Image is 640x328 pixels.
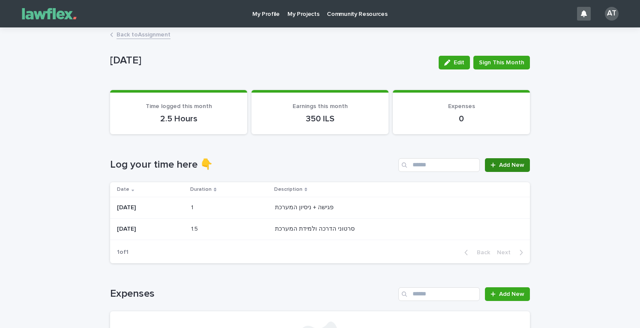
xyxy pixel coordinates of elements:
[190,185,212,194] p: Duration
[454,60,464,66] span: Edit
[262,114,378,124] p: 350 ILS
[191,224,200,233] p: 1.5
[499,291,524,297] span: Add New
[110,242,135,263] p: 1 of 1
[110,54,432,67] p: [DATE]
[110,159,395,171] h1: Log your time here 👇
[485,158,530,172] a: Add New
[17,5,81,22] img: Gnvw4qrBSHOAfo8VMhG6
[479,58,524,67] span: Sign This Month
[398,287,480,301] input: Search
[472,250,490,256] span: Back
[473,56,530,69] button: Sign This Month
[117,204,184,211] p: [DATE]
[110,288,395,300] h1: Expenses
[448,103,475,109] span: Expenses
[605,7,619,21] div: AT
[403,114,520,124] p: 0
[398,158,480,172] input: Search
[146,103,212,109] span: Time logged this month
[499,162,524,168] span: Add New
[120,114,237,124] p: 2.5 Hours
[274,185,302,194] p: Description
[191,202,195,211] p: 1
[458,249,493,256] button: Back
[110,197,530,218] tr: [DATE]11 פגישה + ניסיון המערכתפגישה + ניסיון המערכת
[485,287,530,301] a: Add New
[110,218,530,240] tr: [DATE]1.51.5 סרטוני הדרכה ולמידת המערכתסרטוני הדרכה ולמידת המערכת
[117,226,184,233] p: [DATE]
[439,56,470,69] button: Edit
[117,185,129,194] p: Date
[497,250,516,256] span: Next
[493,249,530,256] button: Next
[293,103,348,109] span: Earnings this month
[275,224,356,233] p: סרטוני הדרכה ולמידת המערכת
[275,202,335,211] p: פגישה + ניסיון המערכת
[117,29,170,39] a: Back toAssignment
